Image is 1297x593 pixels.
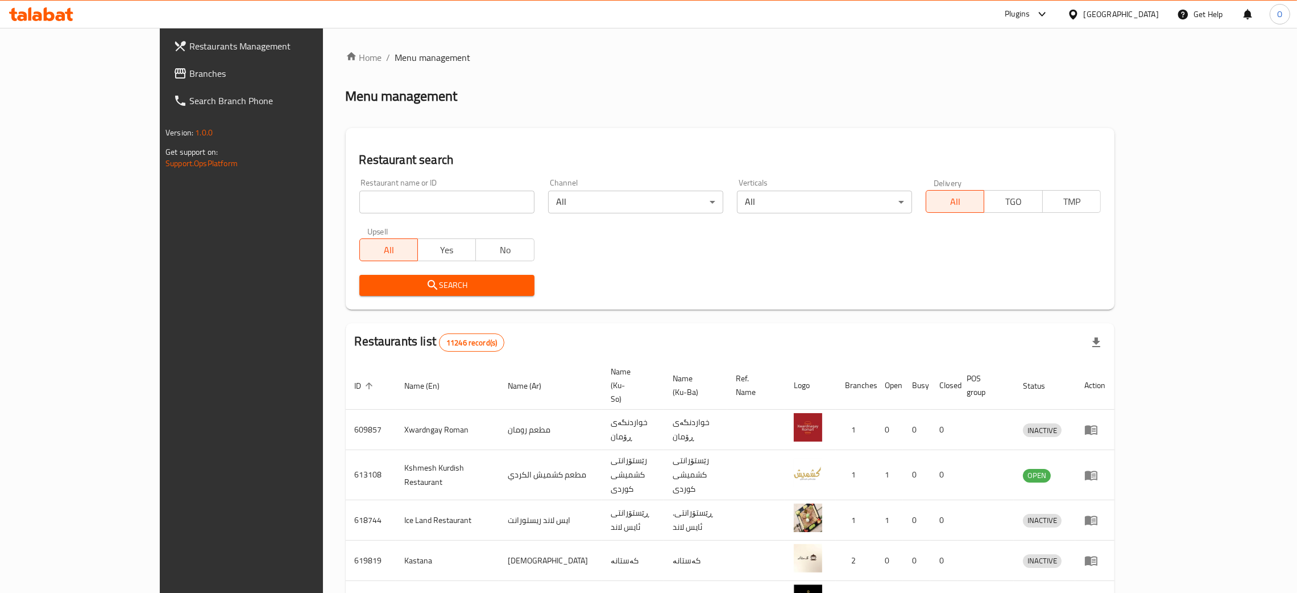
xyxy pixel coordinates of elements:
span: O [1277,8,1282,20]
span: Name (Ku-Ba) [673,372,714,399]
nav: breadcrumb [346,51,1114,64]
div: Menu [1084,423,1105,436]
a: Search Branch Phone [164,87,376,114]
button: TGO [984,190,1042,213]
td: .ڕێستۆرانتی ئایس لاند [664,500,727,541]
td: Kastana [396,541,499,581]
span: Search [368,278,525,293]
span: Status [1023,379,1060,393]
td: 1 [836,450,876,500]
span: 11246 record(s) [440,337,504,348]
span: TGO [989,193,1038,210]
span: Name (Ku-So) [611,365,650,406]
th: Logo [785,361,836,410]
td: 0 [876,410,903,450]
td: 0 [903,500,930,541]
td: [DEMOGRAPHIC_DATA] [499,541,602,581]
td: 0 [930,410,958,450]
td: خواردنگەی ڕۆمان [602,410,664,450]
div: Menu [1084,554,1105,567]
span: Name (Ar) [508,379,556,393]
span: OPEN [1023,469,1051,482]
span: Get support on: [165,145,218,159]
td: کەستانە [664,541,727,581]
td: 1 [876,450,903,500]
th: Open [876,361,903,410]
div: Menu [1084,468,1105,482]
div: All [737,191,912,213]
button: Search [359,275,534,296]
td: Xwardngay Roman [396,410,499,450]
span: INACTIVE [1023,424,1062,437]
img: Kshmesh Kurdish Restaurant [794,459,822,487]
span: Menu management [395,51,471,64]
button: TMP [1042,190,1101,213]
span: All [931,193,980,210]
td: رێستۆرانتی کشمیشى كوردى [602,450,664,500]
td: 2 [836,541,876,581]
td: کەستانە [602,541,664,581]
td: ڕێستۆرانتی ئایس لاند [602,500,664,541]
h2: Menu management [346,87,458,105]
a: Restaurants Management [164,32,376,60]
input: Search for restaurant name or ID.. [359,191,534,213]
span: INACTIVE [1023,514,1062,527]
div: Export file [1083,329,1110,356]
td: 1 [876,500,903,541]
button: All [926,190,984,213]
button: All [359,238,418,261]
img: Kastana [794,544,822,573]
td: خواردنگەی ڕۆمان [664,410,727,450]
td: 0 [903,410,930,450]
div: Menu [1084,513,1105,527]
div: All [548,191,723,213]
span: 1.0.0 [195,125,213,140]
span: Name (En) [405,379,455,393]
td: مطعم رومان [499,410,602,450]
th: Closed [930,361,958,410]
span: Branches [189,67,367,80]
a: Branches [164,60,376,87]
td: 0 [930,450,958,500]
span: Yes [422,242,471,258]
div: INACTIVE [1023,554,1062,568]
label: Delivery [934,179,962,187]
td: Kshmesh Kurdish Restaurant [396,450,499,500]
td: ايس لاند ريستورانت [499,500,602,541]
div: INACTIVE [1023,423,1062,437]
span: Search Branch Phone [189,94,367,108]
td: 0 [903,541,930,581]
th: Busy [903,361,930,410]
h2: Restaurant search [359,151,1101,168]
span: All [364,242,413,258]
label: Upsell [367,227,388,235]
td: 0 [930,500,958,541]
img: Ice Land Restaurant [794,504,822,532]
td: 0 [876,541,903,581]
a: Support.OpsPlatform [165,156,238,171]
div: [GEOGRAPHIC_DATA] [1084,8,1159,20]
span: TMP [1047,193,1096,210]
h2: Restaurants list [355,333,505,352]
th: Branches [836,361,876,410]
td: مطعم كشميش الكردي [499,450,602,500]
span: ID [355,379,376,393]
span: Version: [165,125,193,140]
td: 1 [836,500,876,541]
button: Yes [417,238,476,261]
div: Plugins [1005,7,1030,21]
th: Action [1075,361,1114,410]
td: 1 [836,410,876,450]
button: No [475,238,534,261]
span: POS group [967,372,1000,399]
td: Ice Land Restaurant [396,500,499,541]
div: Total records count [439,333,504,352]
td: 0 [903,450,930,500]
span: No [480,242,529,258]
li: / [387,51,391,64]
span: Ref. Name [736,372,771,399]
span: INACTIVE [1023,554,1062,567]
span: Restaurants Management [189,39,367,53]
